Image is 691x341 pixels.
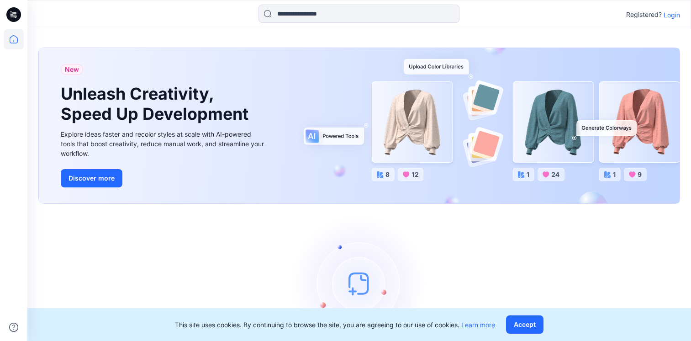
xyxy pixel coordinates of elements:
[461,321,495,329] a: Learn more
[61,169,122,187] button: Discover more
[61,84,253,123] h1: Unleash Creativity, Speed Up Development
[175,320,495,330] p: This site uses cookies. By continuing to browse the site, you are agreeing to our use of cookies.
[61,169,266,187] a: Discover more
[664,10,680,20] p: Login
[506,315,543,334] button: Accept
[61,129,266,158] div: Explore ideas faster and recolor styles at scale with AI-powered tools that boost creativity, red...
[65,64,79,75] span: New
[626,9,662,20] p: Registered?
